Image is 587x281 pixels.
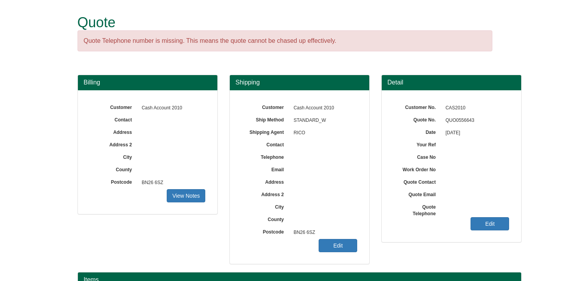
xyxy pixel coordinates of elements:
[241,114,290,123] label: Ship Method
[90,114,138,123] label: Contact
[442,127,509,139] span: [DATE]
[471,217,509,230] a: Edit
[393,114,442,123] label: Quote No.
[138,102,206,114] span: Cash Account 2010
[388,79,515,86] h3: Detail
[90,102,138,111] label: Customer
[90,164,138,173] label: County
[241,177,290,186] label: Address
[90,152,138,161] label: City
[241,164,290,173] label: Email
[290,127,358,139] span: RICO
[393,177,442,186] label: Quote Contact
[78,30,492,52] div: Quote Telephone number is missing. This means the quote cannot be chased up effectively.
[442,114,509,127] span: QUO0556643
[290,227,358,239] span: BN26 6SZ
[241,139,290,148] label: Contact
[241,102,290,111] label: Customer
[84,79,212,86] h3: Billing
[78,15,492,30] h1: Quote
[236,79,363,86] h3: Shipping
[393,127,442,136] label: Date
[393,202,442,217] label: Quote Telephone
[241,214,290,223] label: County
[290,114,358,127] span: STANDARD_W
[393,189,442,198] label: Quote Email
[90,139,138,148] label: Address 2
[393,139,442,148] label: Your Ref
[167,189,205,202] a: View Notes
[393,152,442,161] label: Case No
[393,164,442,173] label: Work Order No
[290,102,358,114] span: Cash Account 2010
[241,127,290,136] label: Shipping Agent
[241,152,290,161] label: Telephone
[442,102,509,114] span: CAS2010
[241,189,290,198] label: Address 2
[90,177,138,186] label: Postcode
[241,227,290,235] label: Postcode
[138,177,206,189] span: BN26 6SZ
[393,102,442,111] label: Customer No.
[241,202,290,211] label: City
[90,127,138,136] label: Address
[319,239,357,252] a: Edit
